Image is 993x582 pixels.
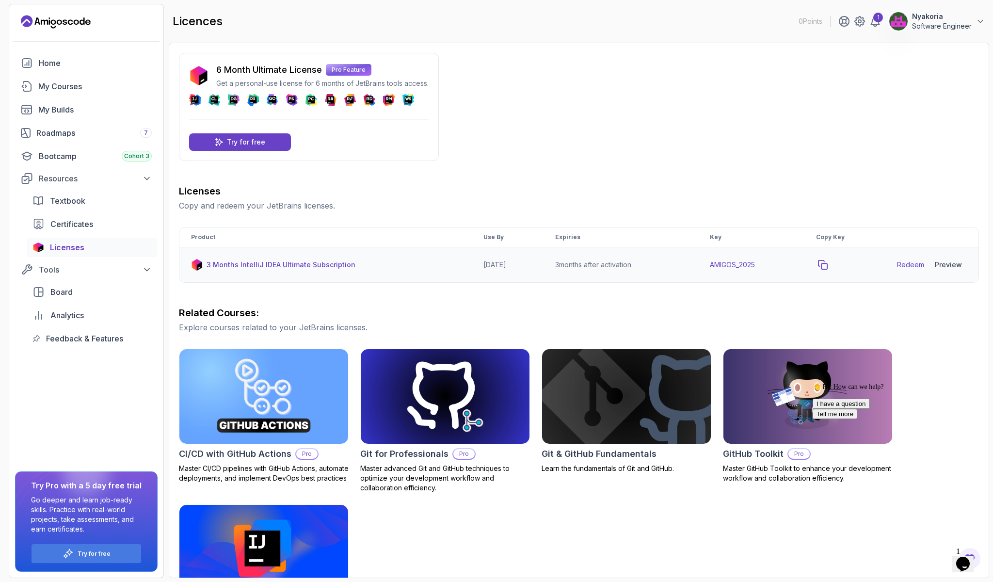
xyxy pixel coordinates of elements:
p: Copy and redeem your JetBrains licenses. [179,200,979,211]
span: Textbook [50,195,85,207]
img: jetbrains icon [189,66,208,85]
p: Learn the fundamentals of Git and GitHub. [542,464,711,473]
p: 0 Points [799,16,822,26]
a: Try for free [78,550,111,558]
img: Git & GitHub Fundamentals card [542,349,711,444]
a: textbook [27,191,158,210]
div: My Courses [38,81,152,92]
a: 1 [869,16,881,27]
a: licenses [27,238,158,257]
button: Tools [15,261,158,278]
img: GitHub Toolkit card [723,349,892,444]
a: Git for Professionals cardGit for ProfessionalsProMaster advanced Git and GitHub techniques to op... [360,349,530,493]
span: Board [50,286,73,298]
a: Landing page [21,14,91,30]
p: Master GitHub Toolkit to enhance your development workflow and collaboration efficiency. [723,464,893,483]
span: 👋 Hi! How can we help? [4,4,75,12]
h2: GitHub Toolkit [723,447,784,461]
th: Product [179,227,472,247]
iframe: chat widget [952,543,983,572]
a: courses [15,77,158,96]
img: user profile image [889,12,908,31]
div: Preview [935,260,962,270]
button: Preview [930,255,967,275]
button: I have a question [4,20,61,30]
img: jetbrains icon [32,242,44,252]
div: Bootcamp [39,150,152,162]
img: CI/CD with GitHub Actions card [179,349,348,444]
p: Get a personal-use license for 6 months of JetBrains tools access. [216,79,429,88]
p: Master advanced Git and GitHub techniques to optimize your development workflow and collaboration... [360,464,530,493]
th: Expiries [544,227,698,247]
h3: Related Courses: [179,306,979,320]
button: Try for free [31,544,142,564]
a: CI/CD with GitHub Actions cardCI/CD with GitHub ActionsProMaster CI/CD pipelines with GitHub Acti... [179,349,349,483]
th: Copy Key [804,227,885,247]
div: My Builds [38,104,152,115]
p: Pro Feature [326,64,371,76]
span: Licenses [50,242,84,253]
a: roadmaps [15,123,158,143]
h2: Git for Professionals [360,447,448,461]
a: GitHub Toolkit cardGitHub ToolkitProMaster GitHub Toolkit to enhance your development workflow an... [723,349,893,483]
a: home [15,53,158,73]
a: Redeem [897,260,924,270]
span: 7 [144,129,148,137]
td: [DATE] [472,247,544,283]
p: 3 Months IntelliJ IDEA Ultimate Subscription [207,260,355,270]
h2: CI/CD with GitHub Actions [179,447,291,461]
p: Nyakoria [912,12,972,21]
div: Resources [39,173,152,184]
a: bootcamp [15,146,158,166]
button: user profile imageNyakoriaSoftware Engineer [889,12,985,31]
h2: Git & GitHub Fundamentals [542,447,657,461]
td: AMIGOS_2025 [698,247,805,283]
a: builds [15,100,158,119]
p: Pro [788,449,810,459]
p: Master CI/CD pipelines with GitHub Actions, automate deployments, and implement DevOps best pract... [179,464,349,483]
span: Analytics [50,309,84,321]
div: Home [39,57,152,69]
p: 6 Month Ultimate License [216,63,322,77]
p: Try for free [227,137,265,147]
h2: licences [173,14,223,29]
button: Tell me more [4,30,48,40]
th: Use By [472,227,544,247]
a: Try for free [189,133,291,151]
p: Go deeper and learn job-ready skills. Practice with real-world projects, take assessments, and ea... [31,495,142,534]
th: Key [698,227,805,247]
p: Pro [296,449,318,459]
img: Git for Professionals card [361,349,529,444]
div: Tools [39,264,152,275]
a: board [27,282,158,302]
p: Software Engineer [912,21,972,31]
button: Resources [15,170,158,187]
img: jetbrains icon [191,259,203,271]
div: 1 [873,13,883,22]
div: Roadmaps [36,127,152,139]
h3: Licenses [179,184,979,198]
a: feedback [27,329,158,348]
span: Certificates [50,218,93,230]
a: Git & GitHub Fundamentals cardGit & GitHub FundamentalsLearn the fundamentals of Git and GitHub. [542,349,711,473]
p: Explore courses related to your JetBrains licenses. [179,322,979,333]
div: 👋 Hi! How can we help?I have a questionTell me more [4,4,178,40]
button: copy-button [816,258,830,272]
p: Pro [453,449,475,459]
span: Cohort 3 [124,152,149,160]
iframe: chat widget [809,379,983,538]
td: 3 months after activation [544,247,698,283]
a: certificates [27,214,158,234]
span: Feedback & Features [46,333,123,344]
a: analytics [27,306,158,325]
